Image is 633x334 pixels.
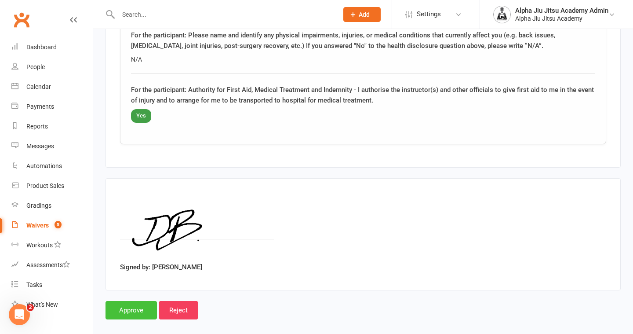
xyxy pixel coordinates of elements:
a: Tasks [11,275,93,295]
a: Dashboard [11,37,93,57]
a: Payments [11,97,93,117]
a: Workouts [11,235,93,255]
div: Alpha Jiu Jitsu Academy [515,15,608,22]
div: Alpha Jiu Jitsu Academy Admin [515,7,608,15]
input: Approve [105,301,157,319]
input: Reject [159,301,198,319]
a: Calendar [11,77,93,97]
div: Automations [26,162,62,169]
span: Yes [131,109,151,123]
div: Gradings [26,202,51,209]
div: Reports [26,123,48,130]
a: Product Sales [11,176,93,196]
div: Tasks [26,281,42,288]
div: Waivers [26,222,49,229]
a: People [11,57,93,77]
a: Gradings [11,196,93,216]
div: For the participant: Authority for First Aid, Medical Treatment and Indemnity - I authorise the i... [131,84,595,106]
span: Settings [417,4,441,24]
div: N/A [131,55,595,64]
img: image1755297161.png [120,193,274,259]
a: Clubworx [11,9,33,31]
div: Payments [26,103,54,110]
div: Messages [26,143,54,150]
iframe: Intercom live chat [9,304,30,325]
span: 5 [55,221,62,228]
div: What's New [26,301,58,308]
a: What's New [11,295,93,315]
div: Assessments [26,261,70,268]
a: Assessments [11,255,93,275]
div: People [26,63,45,70]
div: Dashboard [26,44,57,51]
a: Reports [11,117,93,136]
div: For the participant: Please name and identify any physical impairments, injuries, or medical cond... [131,30,595,51]
span: Add [359,11,370,18]
a: Automations [11,156,93,176]
a: Messages [11,136,93,156]
span: 2 [27,304,34,311]
a: Waivers 5 [11,216,93,235]
label: Signed by: [PERSON_NAME] [120,262,202,272]
div: Workouts [26,242,53,249]
img: thumb_image1751406779.png [493,6,511,23]
input: Search... [116,8,332,21]
div: Product Sales [26,182,64,189]
button: Add [343,7,381,22]
div: Calendar [26,83,51,90]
